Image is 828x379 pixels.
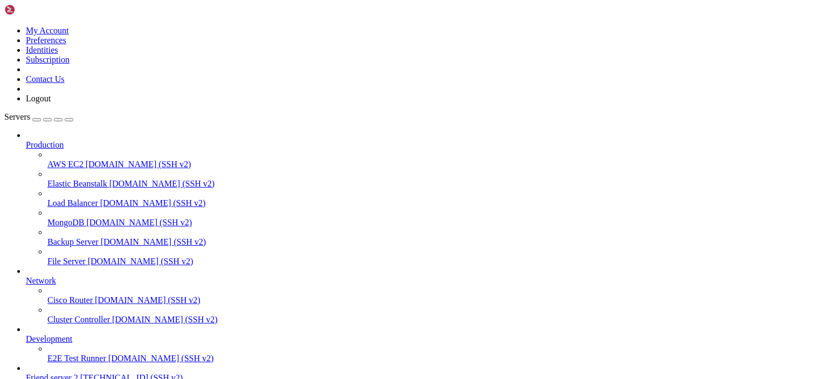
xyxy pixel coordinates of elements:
[47,160,824,169] a: AWS EC2 [DOMAIN_NAME] (SSH v2)
[95,295,201,305] span: [DOMAIN_NAME] (SSH v2)
[47,315,110,324] span: Cluster Controller
[26,266,824,325] li: Network
[26,36,66,45] a: Preferences
[26,55,70,64] a: Subscription
[47,257,86,266] span: File Server
[108,354,214,363] span: [DOMAIN_NAME] (SSH v2)
[47,150,824,169] li: AWS EC2 [DOMAIN_NAME] (SSH v2)
[26,74,65,84] a: Contact Us
[88,257,194,266] span: [DOMAIN_NAME] (SSH v2)
[47,315,824,325] a: Cluster Controller [DOMAIN_NAME] (SSH v2)
[86,160,191,169] span: [DOMAIN_NAME] (SSH v2)
[47,198,824,208] a: Load Balancer [DOMAIN_NAME] (SSH v2)
[47,160,84,169] span: AWS EC2
[47,354,106,363] span: E2E Test Runner
[47,218,84,227] span: MongoDB
[47,179,824,189] a: Elastic Beanstalk [DOMAIN_NAME] (SSH v2)
[47,354,824,363] a: E2E Test Runner [DOMAIN_NAME] (SSH v2)
[47,169,824,189] li: Elastic Beanstalk [DOMAIN_NAME] (SSH v2)
[47,198,98,208] span: Load Balancer
[47,286,824,305] li: Cisco Router [DOMAIN_NAME] (SSH v2)
[26,130,824,266] li: Production
[26,325,824,363] li: Development
[26,334,72,343] span: Development
[26,334,824,344] a: Development
[101,237,206,246] span: [DOMAIN_NAME] (SSH v2)
[26,26,69,35] a: My Account
[47,305,824,325] li: Cluster Controller [DOMAIN_NAME] (SSH v2)
[26,45,58,54] a: Identities
[47,218,824,228] a: MongoDB [DOMAIN_NAME] (SSH v2)
[4,112,73,121] a: Servers
[26,140,64,149] span: Production
[47,247,824,266] li: File Server [DOMAIN_NAME] (SSH v2)
[4,4,66,15] img: Shellngn
[47,237,99,246] span: Backup Server
[47,179,107,188] span: Elastic Beanstalk
[26,276,824,286] a: Network
[47,295,93,305] span: Cisco Router
[47,208,824,228] li: MongoDB [DOMAIN_NAME] (SSH v2)
[47,237,824,247] a: Backup Server [DOMAIN_NAME] (SSH v2)
[109,179,215,188] span: [DOMAIN_NAME] (SSH v2)
[112,315,218,324] span: [DOMAIN_NAME] (SSH v2)
[4,112,30,121] span: Servers
[47,189,824,208] li: Load Balancer [DOMAIN_NAME] (SSH v2)
[47,228,824,247] li: Backup Server [DOMAIN_NAME] (SSH v2)
[26,140,824,150] a: Production
[47,344,824,363] li: E2E Test Runner [DOMAIN_NAME] (SSH v2)
[100,198,206,208] span: [DOMAIN_NAME] (SSH v2)
[26,94,51,103] a: Logout
[26,276,56,285] span: Network
[86,218,192,227] span: [DOMAIN_NAME] (SSH v2)
[47,295,824,305] a: Cisco Router [DOMAIN_NAME] (SSH v2)
[47,257,824,266] a: File Server [DOMAIN_NAME] (SSH v2)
